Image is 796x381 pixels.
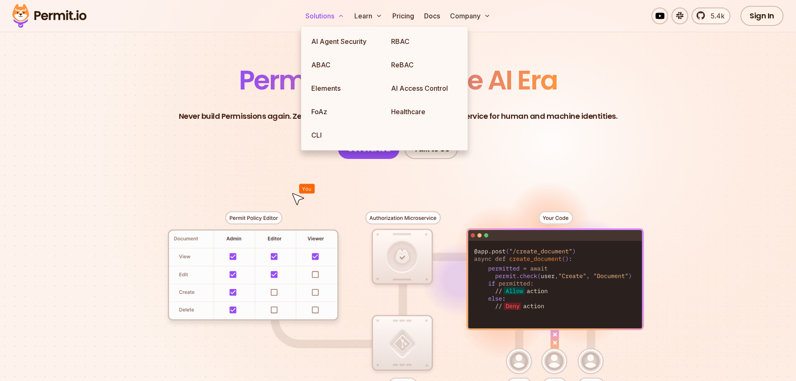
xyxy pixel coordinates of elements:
[421,8,443,24] a: Docs
[740,6,783,26] a: Sign In
[305,30,384,53] a: AI Agent Security
[8,2,90,30] img: Permit logo
[239,61,557,99] span: Permissions for The AI Era
[384,53,464,77] a: ReBAC
[384,100,464,123] a: Healthcare
[302,8,348,24] button: Solutions
[447,8,494,24] button: Company
[179,110,618,122] p: Never build Permissions again. Zero-latency fine-grained authorization as a service for human and...
[384,30,464,53] a: RBAC
[692,8,730,24] a: 5.4k
[305,77,384,100] a: Elements
[305,100,384,123] a: FoAz
[389,8,417,24] a: Pricing
[305,123,384,147] a: CLI
[384,77,464,100] a: AI Access Control
[351,8,386,24] button: Learn
[305,53,384,77] a: ABAC
[706,11,725,21] span: 5.4k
